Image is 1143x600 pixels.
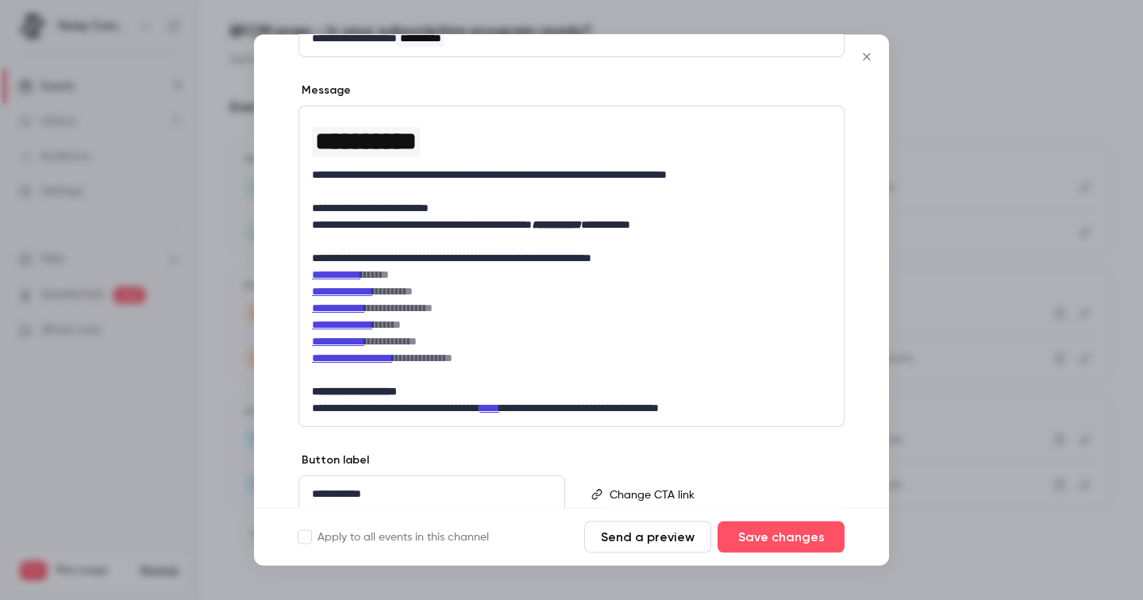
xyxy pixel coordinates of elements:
[299,107,844,427] div: editor
[299,21,844,57] div: editor
[584,521,711,553] button: Send a preview
[298,529,489,545] label: Apply to all events in this channel
[299,477,564,513] div: editor
[298,83,351,99] label: Message
[298,453,369,469] label: Button label
[603,477,843,513] div: editor
[718,521,845,553] button: Save changes
[851,41,883,73] button: Close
